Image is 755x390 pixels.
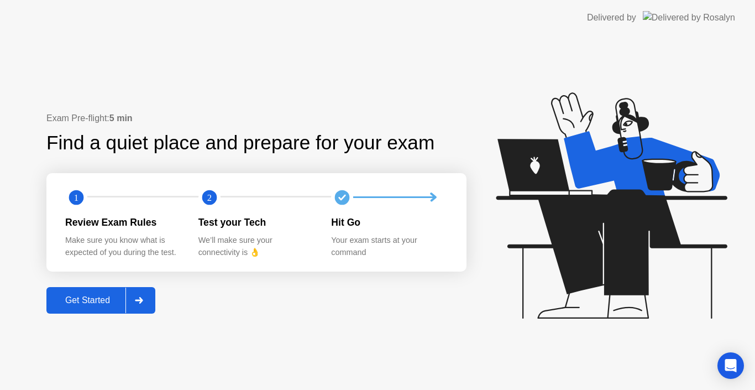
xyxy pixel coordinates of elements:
[109,113,133,123] b: 5 min
[331,235,447,258] div: Your exam starts at your command
[198,215,314,230] div: Test your Tech
[587,11,636,24] div: Delivered by
[331,215,447,230] div: Hit Go
[717,352,744,379] div: Open Intercom Messenger
[74,192,78,202] text: 1
[207,192,212,202] text: 2
[46,112,466,125] div: Exam Pre-flight:
[46,128,436,158] div: Find a quiet place and prepare for your exam
[643,11,735,24] img: Delivered by Rosalyn
[50,295,125,305] div: Get Started
[198,235,314,258] div: We’ll make sure your connectivity is 👌
[65,235,181,258] div: Make sure you know what is expected of you during the test.
[65,215,181,230] div: Review Exam Rules
[46,287,155,314] button: Get Started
